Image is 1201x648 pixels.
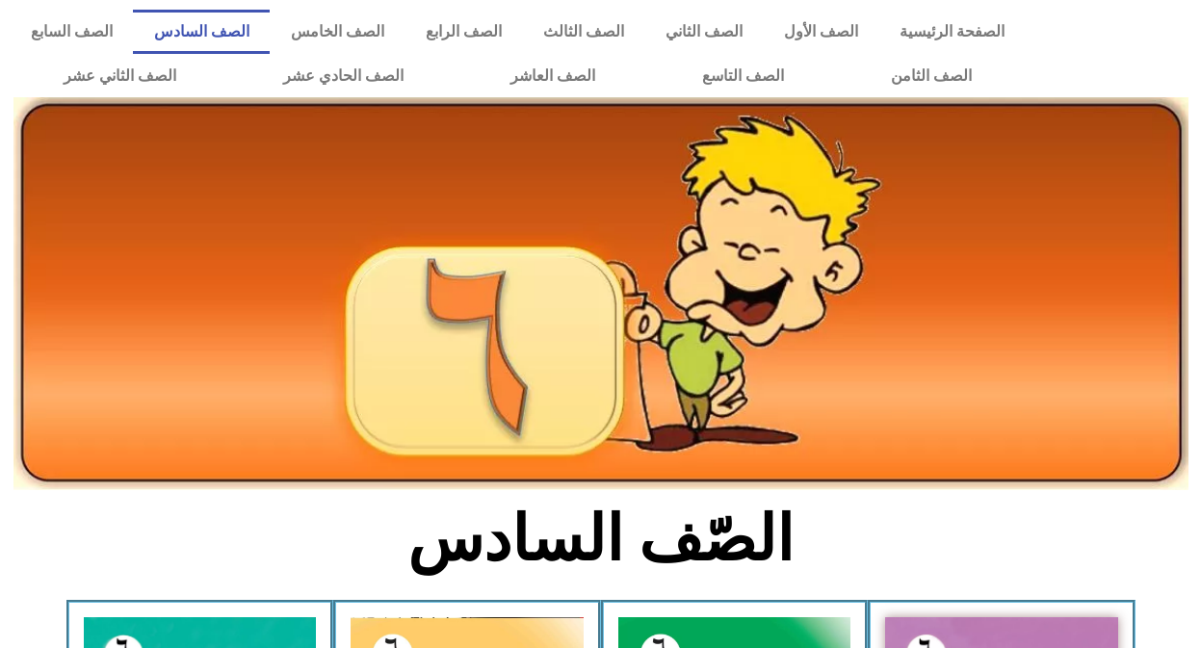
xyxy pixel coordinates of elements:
a: الصف السادس [133,10,270,54]
a: الصف الثامن [838,54,1026,98]
a: الصف الأول [764,10,879,54]
a: الصف السابع [10,10,133,54]
a: الصف الثالث [523,10,645,54]
h2: الصّف السادس [282,502,919,577]
a: الصف الحادي عشر [229,54,457,98]
a: الصف الرابع [405,10,522,54]
a: الصف التاسع [649,54,838,98]
a: الصف الخامس [270,10,405,54]
a: الصفحة الرئيسية [879,10,1026,54]
a: الصف الثاني عشر [10,54,229,98]
a: الصف الثاني [645,10,764,54]
a: الصف العاشر [457,54,648,98]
